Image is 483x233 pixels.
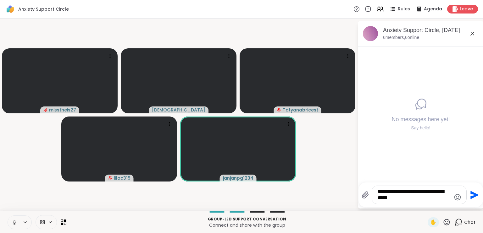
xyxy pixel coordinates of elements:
span: Anxiety Support Circle [18,6,69,12]
button: Send [467,188,481,202]
span: Agenda [424,6,442,12]
textarea: Type your message [378,188,451,201]
button: Emoji picker [454,193,461,201]
span: audio-muted [43,108,48,112]
span: Chat [464,219,475,225]
span: Rules [398,6,410,12]
img: ShareWell Logomark [5,4,16,14]
h4: No messages here yet! [391,116,450,123]
span: ✋ [430,219,436,226]
span: lilac315 [114,175,130,181]
p: Group-led support conversation [70,216,424,222]
img: Anxiety Support Circle, Oct 13 [363,26,378,41]
span: janjanpg1234 [223,175,253,181]
span: audio-muted [108,176,113,180]
span: audio-muted [277,108,281,112]
p: Connect and share with the group [70,222,424,228]
div: Anxiety Support Circle, [DATE] [383,26,479,34]
p: 6 members, 6 online [383,35,419,41]
div: Say hello! [391,125,450,131]
span: [DEMOGRAPHIC_DATA] [152,107,205,113]
span: misstheis27 [49,107,76,113]
span: Tatyanabricest [283,107,318,113]
span: Leave [460,6,473,12]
